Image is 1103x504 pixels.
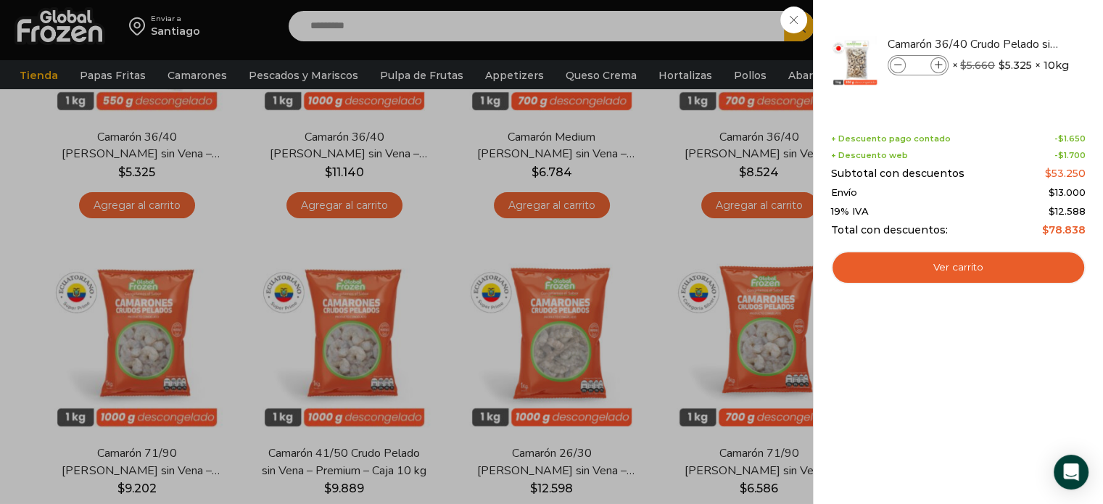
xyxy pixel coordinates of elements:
[1049,186,1055,198] span: $
[952,55,1069,75] span: × × 10kg
[888,36,1060,52] a: Camarón 36/40 Crudo Pelado sin Vena - Bronze - Caja 10 kg
[1054,455,1088,489] div: Open Intercom Messenger
[907,57,929,73] input: Product quantity
[831,151,908,160] span: + Descuento web
[1042,223,1086,236] bdi: 78.838
[999,58,1005,73] span: $
[1058,150,1064,160] span: $
[960,59,995,72] bdi: 5.660
[1045,167,1052,180] span: $
[1042,223,1049,236] span: $
[1058,133,1086,144] bdi: 1.650
[831,224,948,236] span: Total con descuentos:
[1054,151,1086,160] span: -
[1049,186,1086,198] bdi: 13.000
[831,251,1086,284] a: Ver carrito
[1045,167,1086,180] bdi: 53.250
[999,58,1032,73] bdi: 5.325
[831,168,964,180] span: Subtotal con descuentos
[1054,134,1086,144] span: -
[1049,205,1055,217] span: $
[1058,150,1086,160] bdi: 1.700
[1049,205,1086,217] span: 12.588
[831,206,869,218] span: 19% IVA
[831,187,857,199] span: Envío
[1058,133,1064,144] span: $
[831,134,951,144] span: + Descuento pago contado
[960,59,967,72] span: $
